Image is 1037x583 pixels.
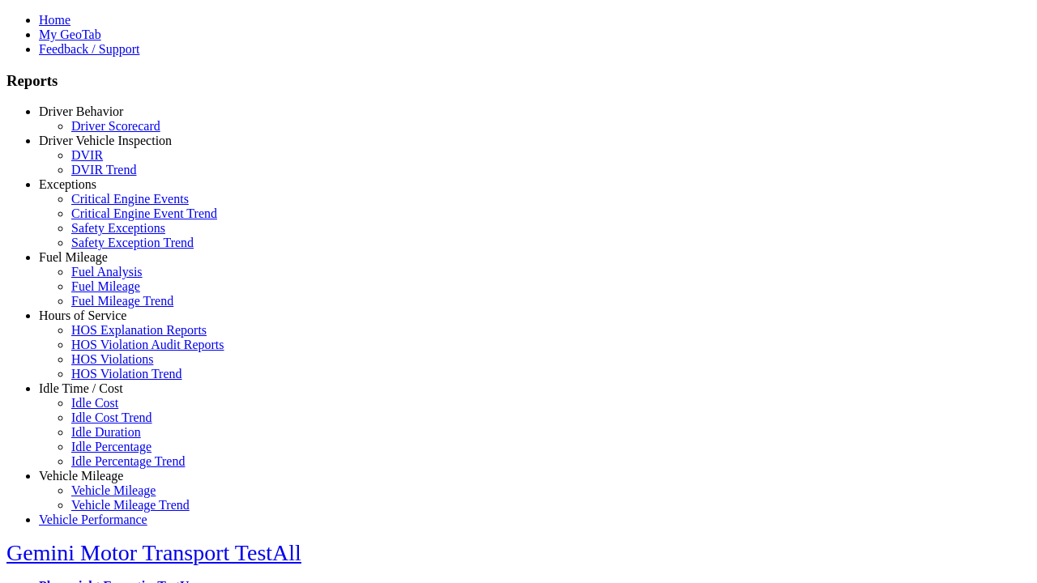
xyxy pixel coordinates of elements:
[39,469,123,483] a: Vehicle Mileage
[39,309,126,322] a: Hours of Service
[71,396,118,410] a: Idle Cost
[71,425,141,439] a: Idle Duration
[71,265,143,279] a: Fuel Analysis
[71,294,173,308] a: Fuel Mileage Trend
[6,72,1031,90] h3: Reports
[39,134,172,147] a: Driver Vehicle Inspection
[71,236,194,249] a: Safety Exception Trend
[71,279,140,293] a: Fuel Mileage
[39,28,101,41] a: My GeoTab
[71,483,156,497] a: Vehicle Mileage
[71,192,189,206] a: Critical Engine Events
[39,381,123,395] a: Idle Time / Cost
[71,323,207,337] a: HOS Explanation Reports
[71,454,185,468] a: Idle Percentage Trend
[71,221,165,235] a: Safety Exceptions
[71,206,217,220] a: Critical Engine Event Trend
[71,148,103,162] a: DVIR
[71,440,151,453] a: Idle Percentage
[71,367,182,381] a: HOS Violation Trend
[71,163,136,177] a: DVIR Trend
[39,250,108,264] a: Fuel Mileage
[39,42,139,56] a: Feedback / Support
[71,352,153,366] a: HOS Violations
[71,498,190,512] a: Vehicle Mileage Trend
[39,513,147,526] a: Vehicle Performance
[71,338,224,351] a: HOS Violation Audit Reports
[39,104,123,118] a: Driver Behavior
[71,411,152,424] a: Idle Cost Trend
[39,177,96,191] a: Exceptions
[6,540,301,565] a: Gemini Motor Transport TestAll
[39,13,70,27] a: Home
[71,119,160,133] a: Driver Scorecard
